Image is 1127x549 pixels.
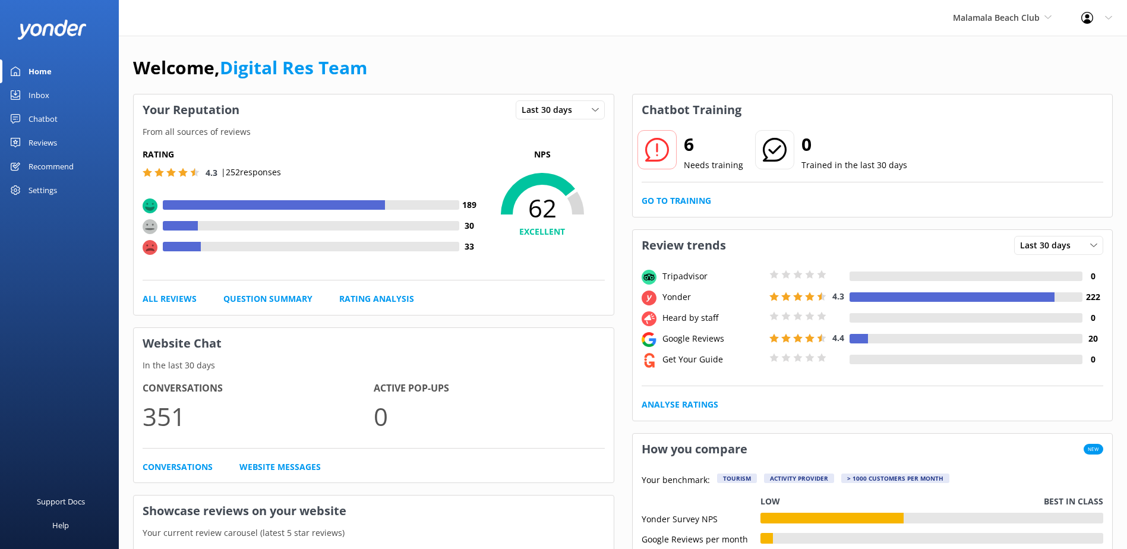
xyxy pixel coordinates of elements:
[221,166,281,179] p: | 252 responses
[832,332,844,343] span: 4.4
[633,94,750,125] h3: Chatbot Training
[832,291,844,302] span: 4.3
[642,398,718,411] a: Analyse Ratings
[1082,270,1103,283] h4: 0
[29,178,57,202] div: Settings
[37,490,85,513] div: Support Docs
[459,219,480,232] h4: 30
[1082,353,1103,366] h4: 0
[633,434,756,465] h3: How you compare
[642,194,711,207] a: Go to Training
[480,148,605,161] p: NPS
[684,130,743,159] h2: 6
[633,230,735,261] h3: Review trends
[801,159,907,172] p: Trained in the last 30 days
[642,513,760,523] div: Yonder Survey NPS
[841,474,949,483] div: > 1000 customers per month
[760,495,780,508] p: Low
[29,107,58,131] div: Chatbot
[1044,495,1103,508] p: Best in class
[206,167,217,178] span: 4.3
[29,83,49,107] div: Inbox
[480,193,605,223] span: 62
[642,474,710,488] p: Your benchmark:
[659,291,766,304] div: Yonder
[659,353,766,366] div: Get Your Guide
[223,292,312,305] a: Question Summary
[134,496,614,526] h3: Showcase reviews on your website
[29,59,52,83] div: Home
[659,270,766,283] div: Tripadvisor
[134,328,614,359] h3: Website Chat
[1082,311,1103,324] h4: 0
[1082,291,1103,304] h4: 222
[220,55,367,80] a: Digital Res Team
[1084,444,1103,455] span: New
[459,240,480,253] h4: 33
[764,474,834,483] div: Activity Provider
[134,125,614,138] p: From all sources of reviews
[52,513,69,537] div: Help
[522,103,579,116] span: Last 30 days
[29,154,74,178] div: Recommend
[953,12,1040,23] span: Malamala Beach Club
[239,460,321,474] a: Website Messages
[143,292,197,305] a: All Reviews
[1082,332,1103,345] h4: 20
[134,359,614,372] p: In the last 30 days
[143,396,374,436] p: 351
[18,20,86,39] img: yonder-white-logo.png
[143,148,480,161] h5: Rating
[459,198,480,212] h4: 189
[717,474,757,483] div: Tourism
[684,159,743,172] p: Needs training
[133,53,367,82] h1: Welcome,
[134,526,614,539] p: Your current review carousel (latest 5 star reviews)
[143,460,213,474] a: Conversations
[642,533,760,544] div: Google Reviews per month
[374,381,605,396] h4: Active Pop-ups
[29,131,57,154] div: Reviews
[374,396,605,436] p: 0
[659,311,766,324] div: Heard by staff
[801,130,907,159] h2: 0
[1020,239,1078,252] span: Last 30 days
[134,94,248,125] h3: Your Reputation
[659,332,766,345] div: Google Reviews
[480,225,605,238] h4: EXCELLENT
[143,381,374,396] h4: Conversations
[339,292,414,305] a: Rating Analysis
